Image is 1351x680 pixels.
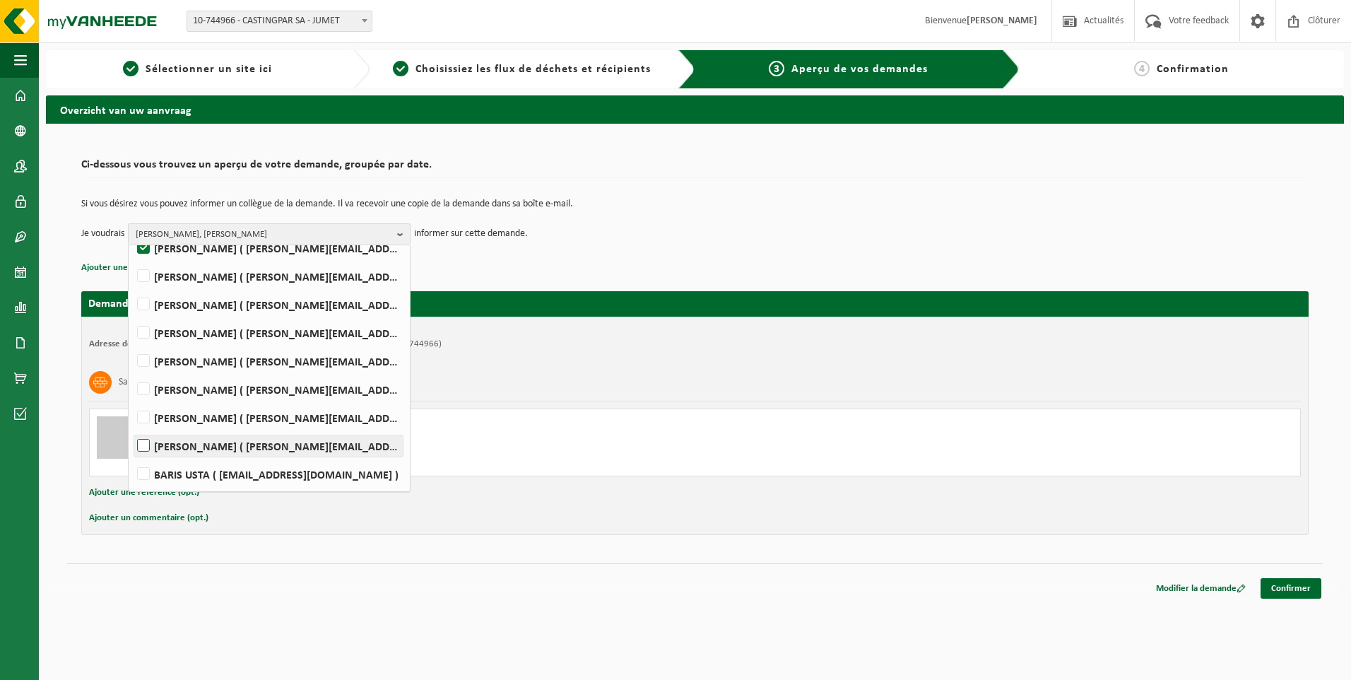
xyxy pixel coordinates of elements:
[81,159,1309,178] h2: Ci-dessous vous trouvez un aperçu de votre demande, groupée par date.
[769,61,784,76] span: 3
[414,223,528,245] p: informer sur cette demande.
[415,64,651,75] span: Choisissiez les flux de déchets et récipients
[89,483,199,502] button: Ajouter une référence (opt.)
[134,322,403,344] label: [PERSON_NAME] ( [PERSON_NAME][EMAIL_ADDRESS][DOMAIN_NAME] )
[967,16,1037,26] strong: [PERSON_NAME]
[153,439,752,450] div: Enlever et replacer le conteneur
[1145,578,1256,599] a: Modifier la demande
[1134,61,1150,76] span: 4
[81,259,191,277] button: Ajouter une référence (opt.)
[134,266,403,287] label: [PERSON_NAME] ( [PERSON_NAME][EMAIL_ADDRESS][DOMAIN_NAME] )
[377,61,666,78] a: 2Choisissiez les flux de déchets et récipients
[187,11,372,31] span: 10-744966 - CASTINGPAR SA - JUMET
[153,457,752,469] div: Nombre: 1
[128,223,411,245] button: [PERSON_NAME], [PERSON_NAME]
[134,407,403,428] label: [PERSON_NAME] ( [PERSON_NAME][EMAIL_ADDRESS][DOMAIN_NAME] )
[88,298,195,310] strong: Demande pour [DATE]
[89,339,178,348] strong: Adresse de placement:
[53,61,342,78] a: 1Sélectionner un site ici
[46,95,1344,123] h2: Overzicht van uw aanvraag
[134,238,403,259] label: [PERSON_NAME] ( [PERSON_NAME][EMAIL_ADDRESS][DOMAIN_NAME] )
[134,464,403,485] label: BARIS USTA ( [EMAIL_ADDRESS][DOMAIN_NAME] )
[134,351,403,372] label: [PERSON_NAME] ( [PERSON_NAME][EMAIL_ADDRESS][DOMAIN_NAME] )
[187,11,372,32] span: 10-744966 - CASTINGPAR SA - JUMET
[134,435,403,457] label: [PERSON_NAME] ( [PERSON_NAME][EMAIL_ADDRESS][DOMAIN_NAME] )
[393,61,408,76] span: 2
[134,379,403,400] label: [PERSON_NAME] ( [PERSON_NAME][EMAIL_ADDRESS][DOMAIN_NAME] )
[81,223,124,245] p: Je voudrais
[136,224,391,245] span: [PERSON_NAME], [PERSON_NAME]
[1157,64,1229,75] span: Confirmation
[134,294,403,315] label: [PERSON_NAME] ( [PERSON_NAME][EMAIL_ADDRESS][DOMAIN_NAME] )
[81,199,1309,209] p: Si vous désirez vous pouvez informer un collègue de la demande. Il va recevoir une copie de la de...
[146,64,272,75] span: Sélectionner un site ici
[119,371,187,394] h3: Sable de fonderie
[123,61,138,76] span: 1
[89,509,208,527] button: Ajouter un commentaire (opt.)
[1261,578,1321,599] a: Confirmer
[791,64,928,75] span: Aperçu de vos demandes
